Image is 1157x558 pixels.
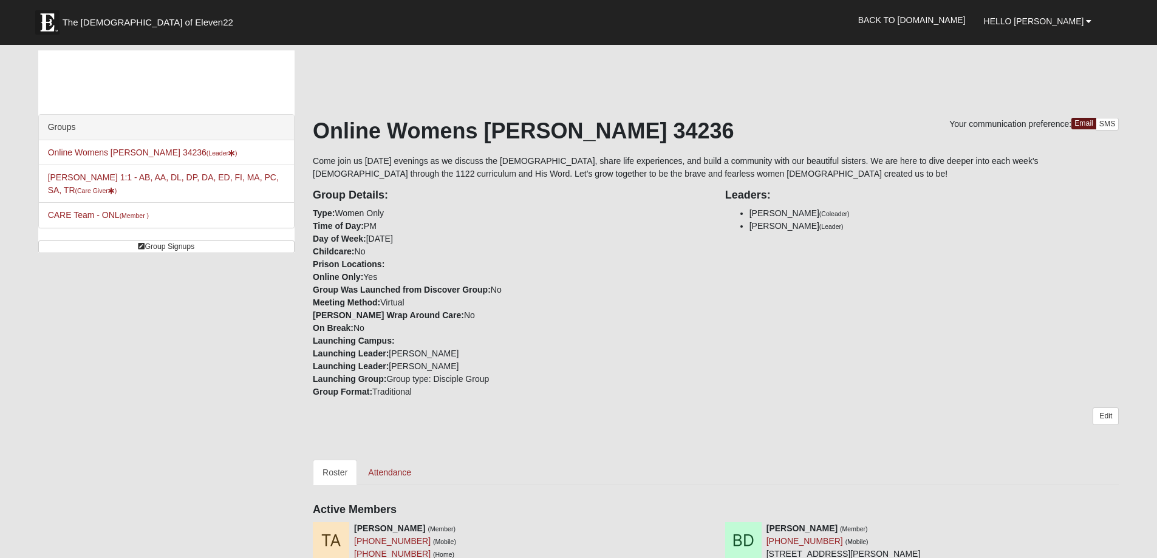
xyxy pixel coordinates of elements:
[819,210,850,217] small: (Coleader)
[358,460,421,485] a: Attendance
[313,361,389,371] strong: Launching Leader:
[749,220,1119,233] li: [PERSON_NAME]
[819,223,844,230] small: (Leader)
[354,523,425,533] strong: [PERSON_NAME]
[428,525,456,532] small: (Member)
[38,240,295,253] a: Group Signups
[1096,118,1119,131] a: SMS
[48,148,237,157] a: Online Womens [PERSON_NAME] 34236(Leader)
[206,149,237,157] small: (Leader )
[949,119,1071,129] span: Your communication preference:
[313,349,389,358] strong: Launching Leader:
[35,10,60,35] img: Eleven22 logo
[1071,118,1096,129] a: Email
[984,16,1084,26] span: Hello [PERSON_NAME]
[766,523,838,533] strong: [PERSON_NAME]
[313,298,380,307] strong: Meeting Method:
[313,221,364,231] strong: Time of Day:
[313,234,366,243] strong: Day of Week:
[48,210,149,220] a: CARE Team - ONL(Member )
[63,16,233,29] span: The [DEMOGRAPHIC_DATA] of Eleven22
[313,503,1119,517] h4: Active Members
[313,189,707,202] h4: Group Details:
[313,387,372,396] strong: Group Format:
[725,189,1119,202] h4: Leaders:
[75,187,117,194] small: (Care Giver )
[313,208,335,218] strong: Type:
[313,460,357,485] a: Roster
[840,525,868,532] small: (Member)
[975,6,1101,36] a: Hello [PERSON_NAME]
[313,336,395,345] strong: Launching Campus:
[749,207,1119,220] li: [PERSON_NAME]
[313,323,353,333] strong: On Break:
[313,374,386,384] strong: Launching Group:
[313,247,354,256] strong: Childcare:
[313,285,491,294] strong: Group Was Launched from Discover Group:
[304,180,716,398] div: Women Only PM [DATE] No Yes No Virtual No No [PERSON_NAME] [PERSON_NAME] Group type: Disciple Gro...
[39,115,294,140] div: Groups
[313,118,1119,144] h1: Online Womens [PERSON_NAME] 34236
[48,172,279,195] a: [PERSON_NAME] 1:1 - AB, AA, DL, DP, DA, ED, FI, MA, PC, SA, TR(Care Giver)
[849,5,975,35] a: Back to [DOMAIN_NAME]
[313,272,363,282] strong: Online Only:
[1093,407,1119,425] a: Edit
[313,310,464,320] strong: [PERSON_NAME] Wrap Around Care:
[29,4,272,35] a: The [DEMOGRAPHIC_DATA] of Eleven22
[120,212,149,219] small: (Member )
[313,259,384,269] strong: Prison Locations:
